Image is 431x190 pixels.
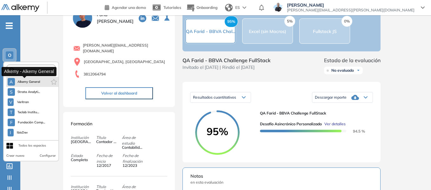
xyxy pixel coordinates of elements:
[322,121,346,127] button: Ver detalles
[182,64,271,71] span: Invitado el [DATE] | Rindió el [DATE]
[242,6,246,9] img: arrow
[85,87,153,99] button: Volver al dashboard
[71,153,96,159] span: Estado
[17,89,40,95] span: Strata Analyti...
[260,110,368,116] span: QA Farid - BBVA Challenge FullStack
[235,5,240,10] span: ES
[195,126,240,136] span: 95%
[112,5,146,10] span: Agendar una demo
[324,121,346,127] span: Ver detalles
[96,135,122,141] span: Título
[284,16,295,27] span: 5%
[182,56,271,64] span: QA Farid - BBVA Challenge FullStack
[96,184,122,190] span: Título
[96,153,122,164] span: Fecha de inicio
[225,4,233,11] img: world
[287,8,414,13] span: [PERSON_NAME][EMAIL_ADDRESS][PERSON_NAME][DOMAIN_NAME]
[10,130,11,135] span: I
[97,11,134,25] span: Farid [PERSON_NAME]
[123,153,148,164] span: Fecha de finalización
[6,25,13,26] i: -
[84,59,165,65] span: [GEOGRAPHIC_DATA], [GEOGRAPHIC_DATA]
[40,153,56,158] button: Configurar
[190,180,373,185] span: en esta evaluación
[249,29,286,34] span: Excel (sin Macros)
[17,110,39,115] span: Teclab Institu...
[341,16,352,27] span: 0%
[71,135,96,141] span: Institución
[16,130,29,135] span: IbisDev
[196,5,217,10] span: Onboarding
[399,160,431,190] iframe: Chat Widget
[122,145,143,150] span: Contabilidad
[287,3,414,8] span: [PERSON_NAME]
[10,89,13,95] span: S
[193,95,236,100] span: Resultados cuantitativos
[83,71,106,77] span: 3812064794
[10,79,13,84] span: A
[190,173,373,180] span: Notas
[186,29,235,34] span: QA Farid - BBVA Chal...
[8,53,11,58] span: O
[83,43,167,54] span: [PERSON_NAME][EMAIL_ADDRESS][DOMAIN_NAME]
[224,16,238,27] span: 95%
[18,143,46,148] div: Todos los espacios
[122,135,147,146] span: Área de estudio
[123,163,144,168] span: 12/2023
[315,95,347,100] span: Descargar reporte
[6,153,24,158] button: Crear nuevo
[10,110,12,115] span: T
[186,1,217,15] button: Onboarding
[16,100,30,105] span: Veritran
[17,120,45,125] span: Fundación Comp...
[399,160,431,190] div: Widget de chat
[71,157,92,163] span: Completo
[71,139,92,145] span: [GEOGRAPHIC_DATA]
[71,121,92,127] span: Formación
[17,79,40,84] span: Alkemy General
[71,6,94,30] img: PROFILE_MENU_LOGO_USER
[71,184,96,190] span: Institución
[163,5,181,10] span: Tutoriales
[2,67,56,76] div: Alkemy - Alkemy General
[260,121,322,127] span: Desafío Asincrónico personalizado
[345,129,365,134] span: 94.5 %
[96,163,118,168] span: 12/2017
[96,139,118,145] span: Contador Publico
[331,68,354,73] span: No evaluado
[9,100,12,105] span: V
[313,29,337,34] span: Fullstack JS
[324,56,381,64] span: Estado de la evaluación
[356,69,360,72] img: Ícono de flecha
[1,4,39,12] img: Logo
[10,120,13,125] span: F
[105,3,146,11] a: Agendar una demo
